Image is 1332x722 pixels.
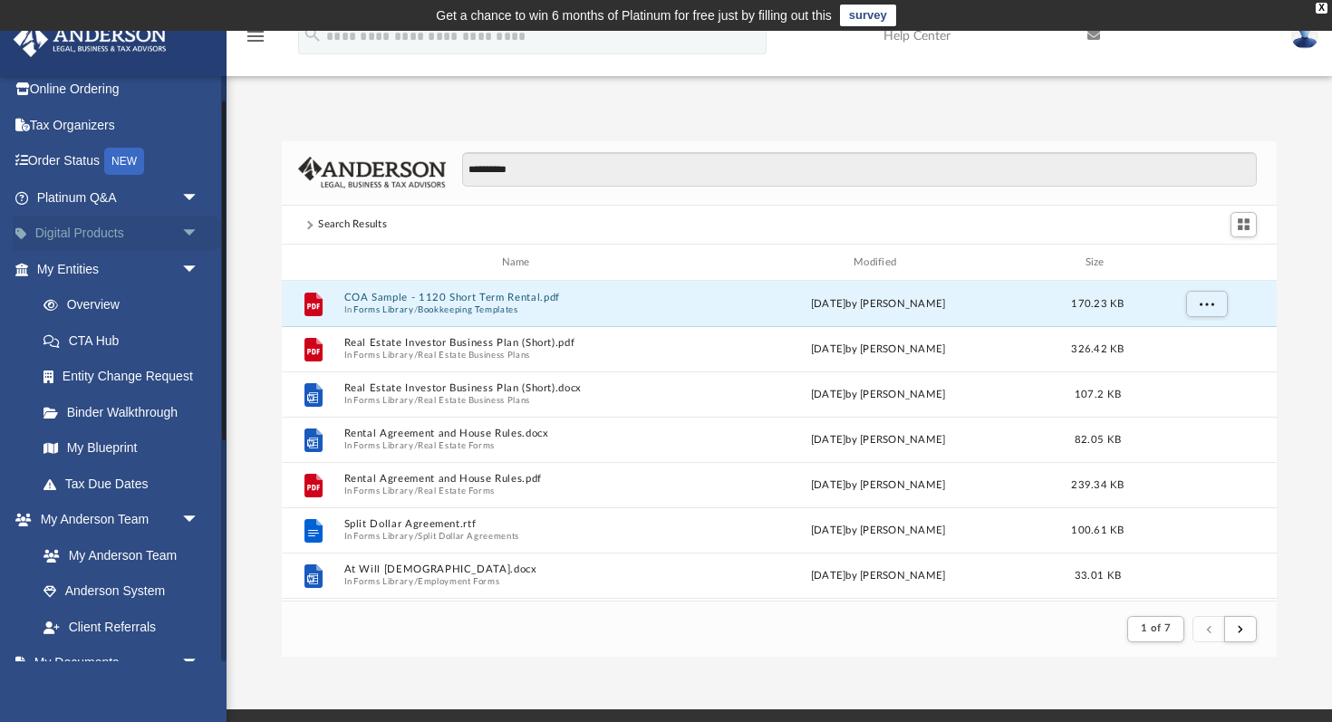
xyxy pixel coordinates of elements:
span: 170.23 KB [1071,299,1124,309]
span: arrow_drop_down [181,179,217,217]
button: Real Estate Business Plans [418,350,530,361]
button: Real Estate Business Plans [418,395,530,407]
a: Order StatusNEW [13,143,227,180]
div: [DATE] by [PERSON_NAME] [703,296,1054,313]
a: survey [840,5,896,26]
a: Overview [25,287,227,323]
button: At Will [DEMOGRAPHIC_DATA].docx [344,564,695,576]
a: Binder Walkthrough [25,394,227,430]
i: menu [245,25,266,47]
a: Platinum Q&Aarrow_drop_down [13,179,227,216]
span: arrow_drop_down [181,645,217,682]
div: [DATE] by [PERSON_NAME] [703,387,1054,403]
a: Tax Organizers [13,107,227,143]
button: More options [1186,291,1228,318]
a: Entity Change Request [25,359,227,395]
div: id [290,255,335,271]
span: In [344,304,695,316]
a: My Blueprint [25,430,217,467]
div: grid [282,281,1277,602]
a: Tax Due Dates [25,466,227,502]
button: Split Dollar Agreements [418,531,519,543]
div: [DATE] by [PERSON_NAME] [703,432,1054,448]
div: [DATE] by [PERSON_NAME] [703,523,1054,539]
div: Size [1062,255,1134,271]
span: / [414,304,418,316]
button: Real Estate Investor Business Plan (Short).pdf [344,338,695,350]
span: 107.2 KB [1075,390,1121,400]
span: / [414,395,418,407]
img: Anderson Advisors Platinum Portal [8,22,172,57]
button: Forms Library [353,395,413,407]
a: Online Ordering [13,72,227,108]
span: In [344,395,695,407]
button: Forms Library [353,350,413,361]
button: Split Dollar Agreement.rtf [344,519,695,531]
button: Employment Forms [418,576,499,588]
a: Digital Productsarrow_drop_down [13,216,227,252]
a: My Entitiesarrow_drop_down [13,251,227,287]
div: Name [343,255,695,271]
a: Client Referrals [25,609,217,645]
button: Rental Agreement and House Rules.docx [344,428,695,440]
div: id [1142,255,1269,271]
button: Bookkeeping Templates [418,304,518,316]
span: arrow_drop_down [181,216,217,253]
button: COA Sample - 1120 Short Term Rental.pdf [344,293,695,304]
span: 100.61 KB [1071,525,1124,535]
span: / [414,440,418,452]
span: arrow_drop_down [181,251,217,288]
button: Real Estate Forms [418,486,495,497]
a: Anderson System [25,573,217,610]
span: / [414,576,418,588]
input: Search files and folders [462,152,1257,187]
span: arrow_drop_down [181,502,217,539]
button: Real Estate Investor Business Plan (Short).docx [344,383,695,395]
i: search [303,24,323,44]
span: 239.34 KB [1071,480,1124,490]
button: Forms Library [353,304,413,316]
button: Forms Library [353,486,413,497]
a: CTA Hub [25,322,227,359]
span: In [344,350,695,361]
button: 1 of 7 [1127,616,1184,641]
a: My Documentsarrow_drop_down [13,645,217,681]
button: Forms Library [353,576,413,588]
div: NEW [104,148,144,175]
span: / [414,350,418,361]
a: My Anderson Team [25,537,208,573]
div: close [1316,3,1327,14]
button: Switch to Grid View [1231,212,1258,237]
span: In [344,531,695,543]
span: 1 of 7 [1141,623,1171,633]
button: Real Estate Forms [418,440,495,452]
span: / [414,531,418,543]
span: In [344,576,695,588]
span: 33.01 KB [1075,571,1121,581]
button: Forms Library [353,440,413,452]
div: [DATE] by [PERSON_NAME] [703,568,1054,584]
span: 82.05 KB [1075,435,1121,445]
span: / [414,486,418,497]
div: Modified [702,255,1054,271]
a: My Anderson Teamarrow_drop_down [13,502,217,538]
div: [DATE] by [PERSON_NAME] [703,477,1054,494]
div: [DATE] by [PERSON_NAME] [703,342,1054,358]
div: Search Results [318,217,387,233]
span: In [344,440,695,452]
span: In [344,486,695,497]
div: Get a chance to win 6 months of Platinum for free just by filling out this [436,5,832,26]
button: Forms Library [353,531,413,543]
button: Rental Agreement and House Rules.pdf [344,474,695,486]
a: menu [245,34,266,47]
img: User Pic [1291,23,1318,49]
span: 326.42 KB [1071,344,1124,354]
